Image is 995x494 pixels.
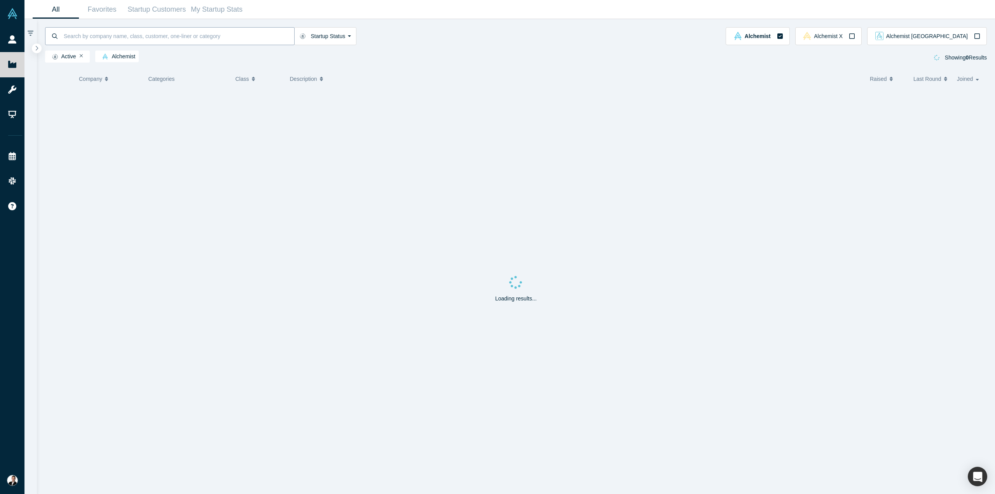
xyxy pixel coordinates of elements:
[300,33,305,39] img: Startup status
[886,33,968,39] span: Alchemist [GEOGRAPHIC_DATA]
[7,475,18,486] img: Jon Ozdoruk's Account
[726,27,789,45] button: alchemist Vault LogoAlchemist
[495,295,537,303] p: Loading results...
[63,27,294,45] input: Search by company name, class, customer, one-liner or category
[870,71,905,87] button: Raised
[189,0,245,19] a: My Startup Stats
[966,54,969,61] strong: 0
[99,54,135,60] span: Alchemist
[294,27,357,45] button: Startup Status
[49,54,76,60] span: Active
[7,8,18,19] img: Alchemist Vault Logo
[745,33,771,39] span: Alchemist
[79,71,136,87] button: Company
[957,71,981,87] button: Joined
[795,27,862,45] button: alchemistx Vault LogoAlchemist X
[79,0,125,19] a: Favorites
[913,71,941,87] span: Last Round
[814,33,843,39] span: Alchemist X
[290,71,862,87] button: Description
[867,27,987,45] button: alchemist_aj Vault LogoAlchemist [GEOGRAPHIC_DATA]
[33,0,79,19] a: All
[79,71,102,87] span: Company
[236,71,278,87] button: Class
[102,54,108,59] img: alchemist Vault Logo
[290,71,317,87] span: Description
[957,71,973,87] span: Joined
[870,71,887,87] span: Raised
[734,32,742,40] img: alchemist Vault Logo
[945,54,987,61] span: Showing Results
[803,32,811,40] img: alchemistx Vault Logo
[80,53,83,59] button: Remove Filter
[236,71,249,87] span: Class
[913,71,949,87] button: Last Round
[875,32,883,40] img: alchemist_aj Vault Logo
[52,54,58,60] img: Startup status
[125,0,189,19] a: Startup Customers
[148,76,175,82] span: Categories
